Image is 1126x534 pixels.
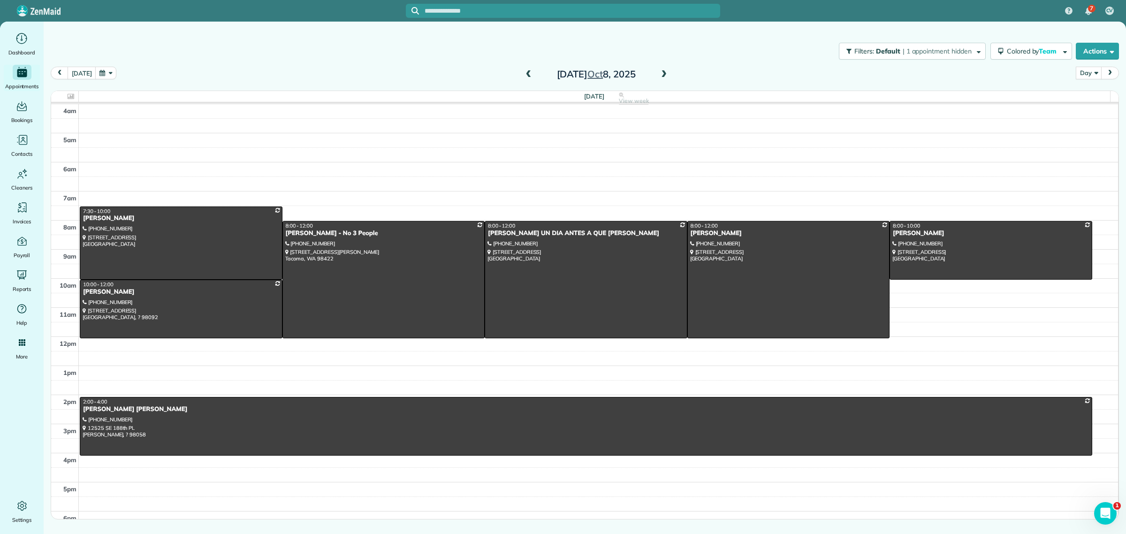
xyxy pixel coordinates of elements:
[903,47,972,55] span: | 1 appointment hidden
[285,229,482,237] div: [PERSON_NAME] - No 3 People
[1076,67,1102,79] button: Day
[8,48,35,57] span: Dashboard
[690,229,887,237] div: [PERSON_NAME]
[587,68,603,80] span: Oct
[83,208,110,214] span: 7:30 - 10:00
[13,217,31,226] span: Invoices
[1007,47,1060,55] span: Colored by
[4,267,40,294] a: Reports
[1094,502,1117,525] iframe: Intercom live chat
[1090,5,1093,12] span: 7
[839,43,985,60] button: Filters: Default | 1 appointment hidden
[691,222,718,229] span: 8:00 - 12:00
[68,67,96,79] button: [DATE]
[83,398,107,405] span: 2:00 - 4:00
[60,282,76,289] span: 10am
[63,514,76,522] span: 6pm
[63,223,76,231] span: 8am
[893,222,920,229] span: 8:00 - 10:00
[584,92,604,100] span: [DATE]
[4,99,40,125] a: Bookings
[1079,1,1098,22] div: 7 unread notifications
[63,485,76,493] span: 5pm
[4,200,40,226] a: Invoices
[4,65,40,91] a: Appointments
[83,405,1089,413] div: [PERSON_NAME] [PERSON_NAME]
[1106,7,1113,15] span: CV
[538,69,655,79] h2: [DATE] 8, 2025
[83,281,114,288] span: 10:00 - 12:00
[60,340,76,347] span: 12pm
[60,311,76,318] span: 11am
[16,352,28,361] span: More
[63,252,76,260] span: 9am
[4,498,40,525] a: Settings
[12,515,32,525] span: Settings
[63,427,76,435] span: 3pm
[63,398,76,405] span: 2pm
[83,288,280,296] div: [PERSON_NAME]
[487,229,685,237] div: [PERSON_NAME] UN DIA ANTES A QUE [PERSON_NAME]
[834,43,985,60] a: Filters: Default | 1 appointment hidden
[63,136,76,144] span: 5am
[63,194,76,202] span: 7am
[1039,47,1058,55] span: Team
[11,149,32,159] span: Contacts
[63,107,76,114] span: 4am
[16,318,28,328] span: Help
[286,222,313,229] span: 8:00 - 12:00
[1076,43,1119,60] button: Actions
[4,166,40,192] a: Cleaners
[63,369,76,376] span: 1pm
[11,183,32,192] span: Cleaners
[406,7,419,15] button: Focus search
[1101,67,1119,79] button: next
[4,132,40,159] a: Contacts
[4,31,40,57] a: Dashboard
[990,43,1072,60] button: Colored byTeam
[83,214,280,222] div: [PERSON_NAME]
[1113,502,1121,510] span: 1
[4,234,40,260] a: Payroll
[5,82,39,91] span: Appointments
[63,165,76,173] span: 6am
[4,301,40,328] a: Help
[488,222,515,229] span: 8:00 - 12:00
[854,47,874,55] span: Filters:
[619,97,649,105] span: View week
[14,251,30,260] span: Payroll
[13,284,31,294] span: Reports
[11,115,33,125] span: Bookings
[876,47,901,55] span: Default
[892,229,1089,237] div: [PERSON_NAME]
[411,7,419,15] svg: Focus search
[63,456,76,464] span: 4pm
[51,67,68,79] button: prev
